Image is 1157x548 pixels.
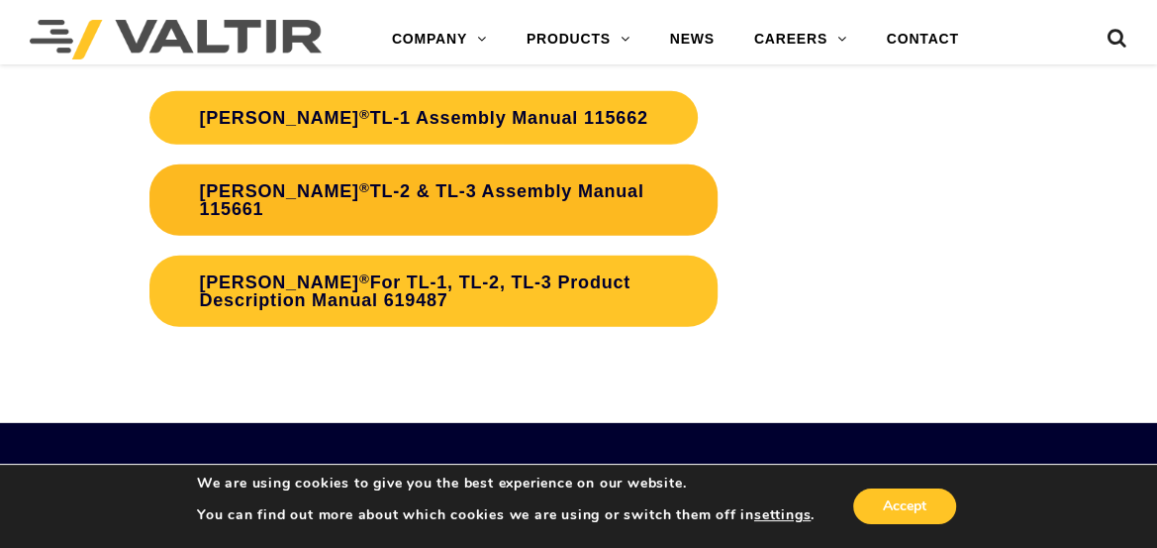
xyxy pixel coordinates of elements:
[754,506,811,524] button: settings
[359,180,370,195] sup: ®
[149,256,718,327] a: [PERSON_NAME]®For TL-1, TL-2, TL-3 Product Description Manual 619487
[197,506,815,524] p: You can find out more about which cookies we are using or switch them off in .
[30,20,322,59] img: Valtir
[149,91,697,145] a: [PERSON_NAME]®TL-1 Assembly Manual 115662
[650,20,734,59] a: NEWS
[359,272,370,286] sup: ®
[507,20,650,59] a: PRODUCTS
[197,475,815,493] p: We are using cookies to give you the best experience on our website.
[149,164,718,236] a: [PERSON_NAME]®TL-2 & TL-3 Assembly Manual 115661
[734,20,867,59] a: CAREERS
[372,20,507,59] a: COMPANY
[867,20,979,59] a: CONTACT
[359,107,370,122] sup: ®
[853,489,956,524] button: Accept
